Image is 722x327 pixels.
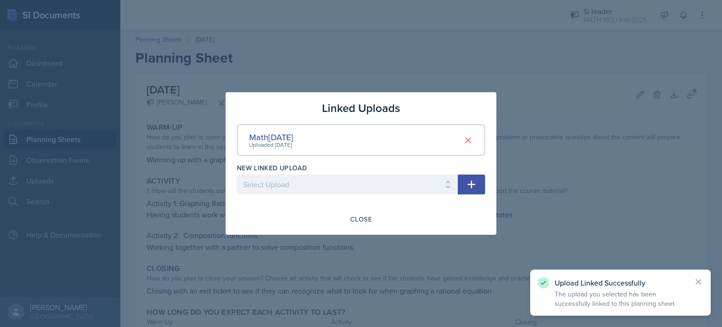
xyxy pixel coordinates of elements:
[249,131,293,144] div: Math[DATE]
[344,211,378,227] button: Close
[555,289,686,308] p: The upload you selected has been successfully linked to this planning sheet
[237,163,307,173] label: New Linked Upload
[555,278,686,287] p: Upload Linked Successfully
[249,141,293,149] div: Uploaded [DATE]
[322,100,400,117] h3: Linked Uploads
[350,215,372,223] div: Close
